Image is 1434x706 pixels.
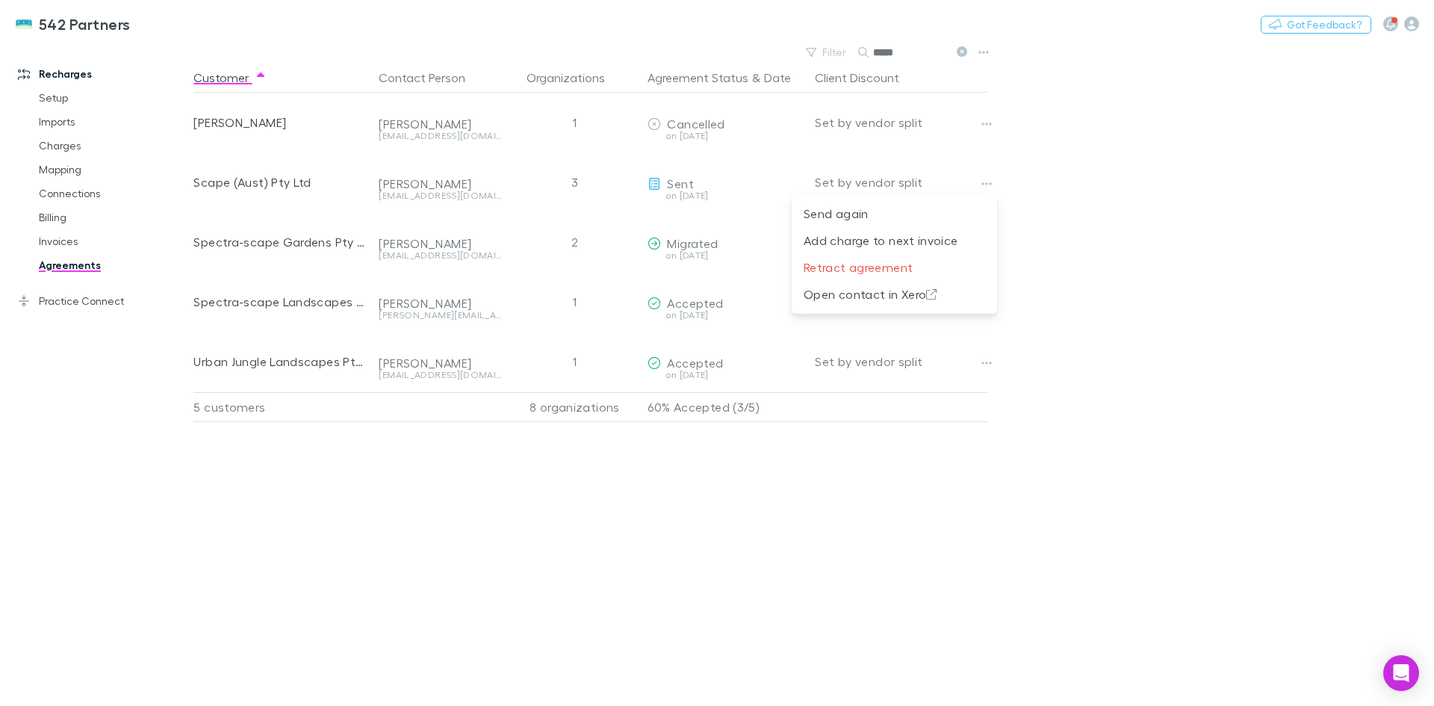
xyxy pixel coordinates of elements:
li: Add charge to next invoice [792,227,997,254]
li: Open contact in Xero [792,281,997,308]
p: Open contact in Xero [804,285,985,303]
p: Send again [804,205,985,223]
div: Open Intercom Messenger [1383,655,1419,691]
p: Retract agreement [804,258,985,276]
a: Open contact in Xero [792,285,997,300]
li: Send again [792,200,997,227]
p: Add charge to next invoice [804,232,985,250]
li: Retract agreement [792,254,997,281]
